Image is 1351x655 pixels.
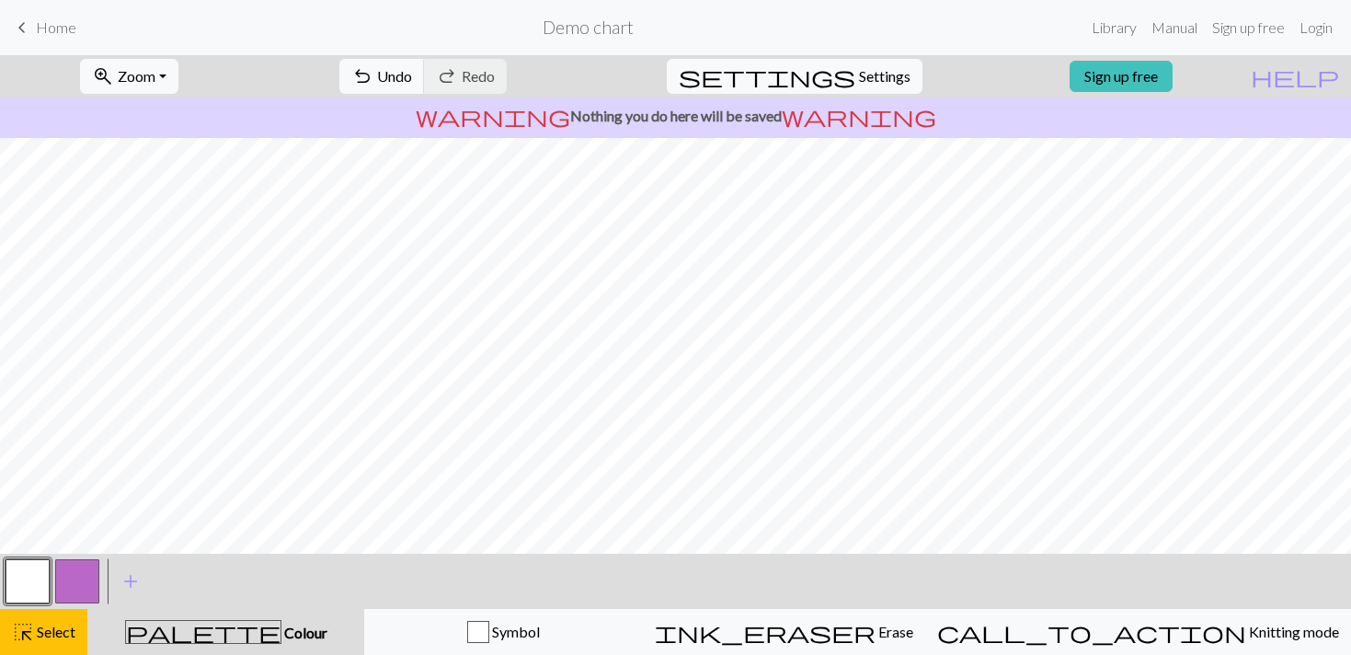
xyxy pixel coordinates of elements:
[925,609,1351,655] button: Knitting mode
[679,63,855,89] span: settings
[11,15,33,40] span: keyboard_arrow_left
[281,624,327,641] span: Colour
[80,59,178,94] button: Zoom
[679,65,855,87] i: Settings
[1205,9,1292,46] a: Sign up free
[667,59,922,94] button: SettingsSettings
[34,623,75,640] span: Select
[1070,61,1173,92] a: Sign up free
[643,609,925,655] button: Erase
[87,609,364,655] button: Colour
[92,63,114,89] span: zoom_in
[416,103,570,129] span: warning
[12,619,34,645] span: highlight_alt
[859,65,910,87] span: Settings
[126,619,281,645] span: palette
[118,67,155,85] span: Zoom
[377,67,412,85] span: Undo
[1246,623,1339,640] span: Knitting mode
[543,17,634,38] h2: Demo chart
[36,18,76,36] span: Home
[7,105,1344,127] p: Nothing you do here will be saved
[876,623,913,640] span: Erase
[1292,9,1340,46] a: Login
[1251,63,1339,89] span: help
[11,12,76,43] a: Home
[782,103,936,129] span: warning
[120,569,142,594] span: add
[937,619,1246,645] span: call_to_action
[364,609,643,655] button: Symbol
[1144,9,1205,46] a: Manual
[339,59,425,94] button: Undo
[489,623,540,640] span: Symbol
[351,63,373,89] span: undo
[655,619,876,645] span: ink_eraser
[1084,9,1144,46] a: Library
